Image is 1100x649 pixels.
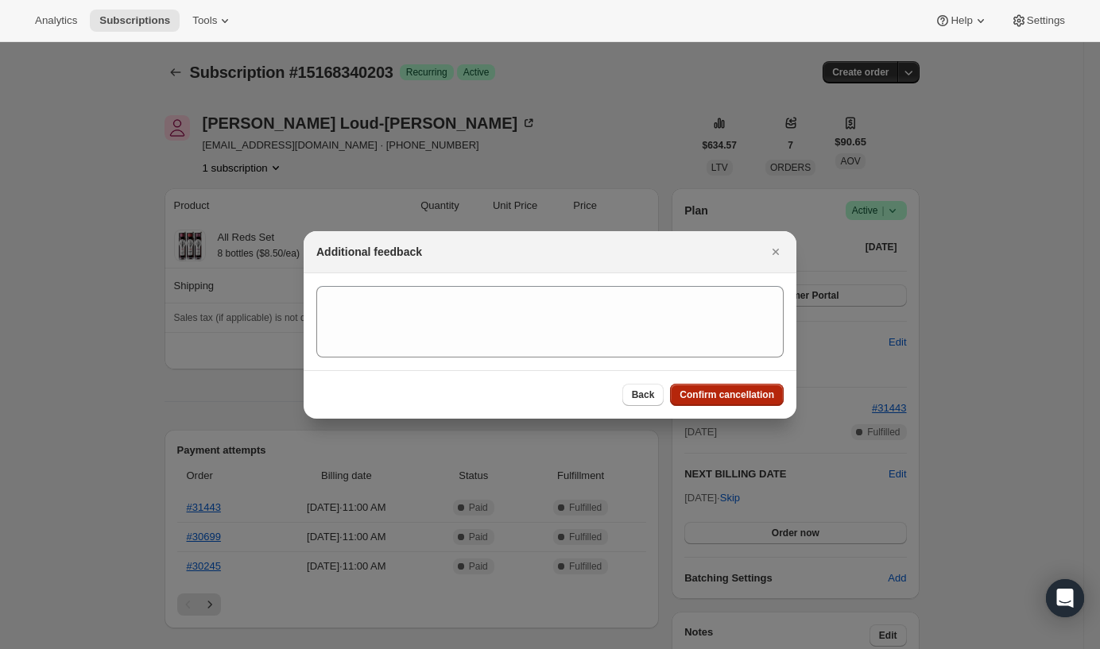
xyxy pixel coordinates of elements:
[925,10,997,32] button: Help
[25,10,87,32] button: Analytics
[622,384,664,406] button: Back
[35,14,77,27] span: Analytics
[192,14,217,27] span: Tools
[951,14,972,27] span: Help
[1027,14,1065,27] span: Settings
[632,388,655,401] span: Back
[90,10,180,32] button: Subscriptions
[1046,579,1084,617] div: Open Intercom Messenger
[1001,10,1075,32] button: Settings
[316,244,422,260] h2: Additional feedback
[765,241,787,263] button: Close
[99,14,170,27] span: Subscriptions
[670,384,784,406] button: Confirm cancellation
[183,10,242,32] button: Tools
[680,388,774,401] span: Confirm cancellation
